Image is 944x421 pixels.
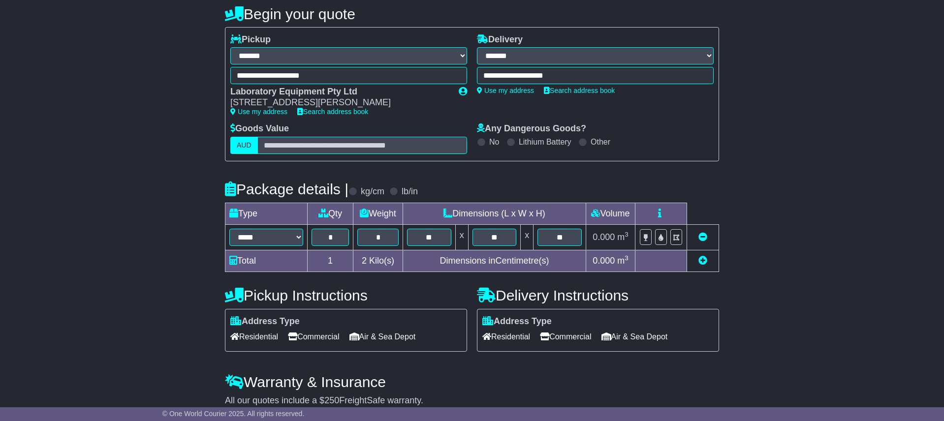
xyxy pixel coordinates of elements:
a: Search address book [544,87,615,94]
a: Use my address [230,108,287,116]
td: 1 [308,250,353,271]
td: Qty [308,203,353,224]
span: Residential [230,329,278,344]
label: Address Type [230,316,300,327]
h4: Warranty & Insurance [225,374,719,390]
label: lb/in [402,186,418,197]
span: 250 [324,395,339,405]
h4: Package details | [225,181,348,197]
label: kg/cm [361,186,384,197]
div: Laboratory Equipment Pty Ltd [230,87,449,97]
td: Volume [586,203,635,224]
span: 2 [362,256,367,266]
h4: Delivery Instructions [477,287,719,303]
label: Goods Value [230,123,289,134]
h4: Pickup Instructions [225,287,467,303]
label: Address Type [482,316,552,327]
a: Add new item [698,256,707,266]
label: Any Dangerous Goods? [477,123,586,134]
td: Type [225,203,308,224]
span: © One World Courier 2025. All rights reserved. [162,410,305,418]
span: m [617,232,629,242]
label: Other [591,137,610,147]
sup: 3 [625,254,629,262]
sup: 3 [625,231,629,238]
td: Dimensions (L x W x H) [403,203,586,224]
td: Weight [353,203,403,224]
span: m [617,256,629,266]
span: 0.000 [593,232,615,242]
span: Air & Sea Depot [349,329,416,344]
h4: Begin your quote [225,6,719,22]
a: Use my address [477,87,534,94]
a: Remove this item [698,232,707,242]
span: Residential [482,329,530,344]
td: Total [225,250,308,271]
td: Dimensions in Centimetre(s) [403,250,586,271]
label: Delivery [477,34,523,45]
label: Lithium Battery [519,137,571,147]
span: Air & Sea Depot [601,329,668,344]
label: Pickup [230,34,271,45]
a: Search address book [297,108,368,116]
span: Commercial [540,329,591,344]
span: 0.000 [593,256,615,266]
td: x [521,224,534,250]
div: All our quotes include a $ FreightSafe warranty. [225,395,719,406]
div: [STREET_ADDRESS][PERSON_NAME] [230,97,449,108]
label: No [489,137,499,147]
td: x [455,224,468,250]
td: Kilo(s) [353,250,403,271]
span: Commercial [288,329,339,344]
label: AUD [230,137,258,154]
